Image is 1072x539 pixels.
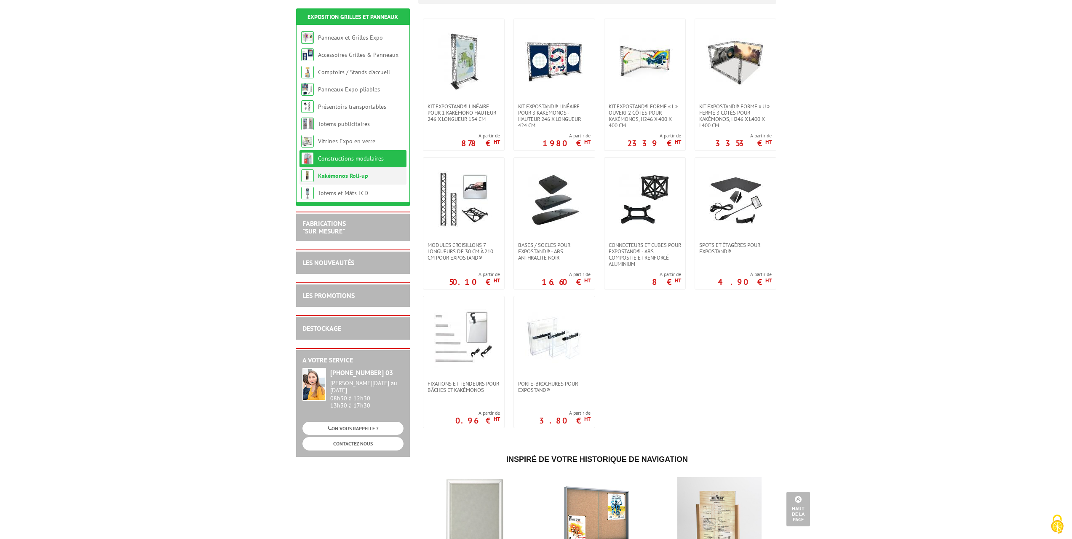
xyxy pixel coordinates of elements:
[765,277,772,284] sup: HT
[301,118,314,130] img: Totems publicitaires
[652,271,681,278] span: A partir de
[449,271,500,278] span: A partir de
[423,103,504,122] a: Kit ExpoStand® linéaire pour 1 kakémono Hauteur 246 x longueur 154 cm
[518,103,591,129] span: Kit ExpoStand® linéaire pour 3 kakémonos - Hauteur 246 x longueur 424 cm
[461,141,500,146] p: 878 €
[584,277,591,284] sup: HT
[302,291,355,300] a: LES PROMOTIONS
[604,242,685,267] a: Connecteurs et Cubes pour ExpoStand® - abs composite et renforcé aluminium
[461,132,500,139] span: A partir de
[318,120,370,128] a: Totems publicitaires
[718,279,772,284] p: 4.90 €
[525,170,584,229] img: Bases / Socles pour ExpoStand® - abs anthracite noir
[434,170,493,229] img: Modules Croisillons 7 longueurs de 30 cm à 210 cm pour ExpoStand®
[695,242,776,255] a: Spots et Étagères pour ExpoStand®
[514,242,595,261] a: Bases / Socles pour ExpoStand® - abs anthracite noir
[318,189,368,197] a: Totems et Mâts LCD
[542,279,591,284] p: 16.60 €
[518,242,591,261] span: Bases / Socles pour ExpoStand® - abs anthracite noir
[706,170,765,229] img: Spots et Étagères pour ExpoStand®
[715,132,772,139] span: A partir de
[318,86,380,93] a: Panneaux Expo pliables
[718,271,772,278] span: A partir de
[330,368,393,377] strong: [PHONE_NUMBER] 03
[301,83,314,96] img: Panneaux Expo pliables
[455,410,500,416] span: A partir de
[765,138,772,145] sup: HT
[455,418,500,423] p: 0.96 €
[584,416,591,423] sup: HT
[652,279,681,284] p: 8 €
[1047,514,1068,535] img: Cookies (fenêtre modale)
[699,103,772,129] span: Kit ExpoStand® forme « U » fermé 3 côtés pour kakémonos, H246 x L400 x L400 cm
[318,137,375,145] a: Vitrines Expo en verre
[518,381,591,393] span: Porte-brochures pour Expostand®
[514,103,595,129] a: Kit ExpoStand® linéaire pour 3 kakémonos - Hauteur 246 x longueur 424 cm
[302,258,354,267] a: LES NOUVEAUTÉS
[428,381,500,393] span: Fixations et Tendeurs pour Bâches et Kakémonos
[609,103,681,129] span: Kit ExpoStand® forme « L » ouvert 2 côtés pour kakémonos, H246 x 400 x 400 cm
[706,32,765,91] img: Kit ExpoStand® forme « U » fermé 3 côtés pour kakémonos, H246 x L400 x L400 cm
[318,155,384,162] a: Constructions modulaires
[307,13,398,21] a: Exposition Grilles et Panneaux
[609,242,681,267] span: Connecteurs et Cubes pour ExpoStand® - abs composite et renforcé aluminium
[428,103,500,122] span: Kit ExpoStand® linéaire pour 1 kakémono Hauteur 246 x longueur 154 cm
[615,32,674,91] img: Kit ExpoStand® forme « L » ouvert 2 côtés pour kakémonos, H246 x 400 x 400 cm
[301,48,314,61] img: Accessoires Grilles & Panneaux
[494,277,500,284] sup: HT
[715,141,772,146] p: 3353 €
[301,152,314,165] img: Constructions modulaires
[428,242,500,261] span: Modules Croisillons 7 longueurs de 30 cm à 210 cm pour ExpoStand®
[318,68,390,76] a: Comptoirs / Stands d'accueil
[627,132,681,139] span: A partir de
[604,103,685,129] a: Kit ExpoStand® forme « L » ouvert 2 côtés pour kakémonos, H246 x 400 x 400 cm
[302,422,404,435] a: ON VOUS RAPPELLE ?
[301,135,314,147] img: Vitrines Expo en verre
[434,309,493,368] img: Fixations et Tendeurs pour Bâches et Kakémonos
[584,138,591,145] sup: HT
[302,324,341,333] a: DESTOCKAGE
[675,138,681,145] sup: HT
[302,437,404,450] a: CONTACTEZ-NOUS
[301,169,314,182] img: Kakémonos Roll-up
[301,100,314,113] img: Présentoirs transportables
[318,34,383,41] a: Panneaux et Grilles Expo
[627,141,681,146] p: 2339 €
[525,32,584,91] img: Kit ExpoStand® linéaire pour 3 kakémonos - Hauteur 246 x longueur 424 cm
[539,410,591,416] span: A partir de
[615,170,674,229] img: Connecteurs et Cubes pour ExpoStand® - abs composite et renforcé aluminium
[302,219,346,235] a: FABRICATIONS"Sur Mesure"
[302,357,404,364] h2: A votre service
[301,66,314,78] img: Comptoirs / Stands d'accueil
[539,418,591,423] p: 3.80 €
[423,242,504,261] a: Modules Croisillons 7 longueurs de 30 cm à 210 cm pour ExpoStand®
[434,32,493,91] img: Kit ExpoStand® linéaire pour 1 kakémono Hauteur 246 x longueur 154 cm
[695,103,776,129] a: Kit ExpoStand® forme « U » fermé 3 côtés pour kakémonos, H246 x L400 x L400 cm
[423,381,504,393] a: Fixations et Tendeurs pour Bâches et Kakémonos
[699,242,772,255] span: Spots et Étagères pour ExpoStand®
[514,381,595,393] a: Porte-brochures pour Expostand®
[543,141,591,146] p: 1980 €
[318,172,368,180] a: Kakémonos Roll-up
[525,309,584,368] img: Porte-brochures pour Expostand®
[675,277,681,284] sup: HT
[318,103,386,110] a: Présentoirs transportables
[543,132,591,139] span: A partir de
[494,138,500,145] sup: HT
[786,492,810,526] a: Haut de la page
[330,380,404,394] div: [PERSON_NAME][DATE] au [DATE]
[494,416,500,423] sup: HT
[302,368,326,401] img: widget-service.jpg
[542,271,591,278] span: A partir de
[318,51,398,59] a: Accessoires Grilles & Panneaux
[330,380,404,409] div: 08h30 à 12h30 13h30 à 17h30
[1043,510,1072,539] button: Cookies (fenêtre modale)
[506,455,688,464] span: Inspiré de votre historique de navigation
[301,31,314,44] img: Panneaux et Grilles Expo
[449,279,500,284] p: 50.10 €
[301,187,314,199] img: Totems et Mâts LCD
